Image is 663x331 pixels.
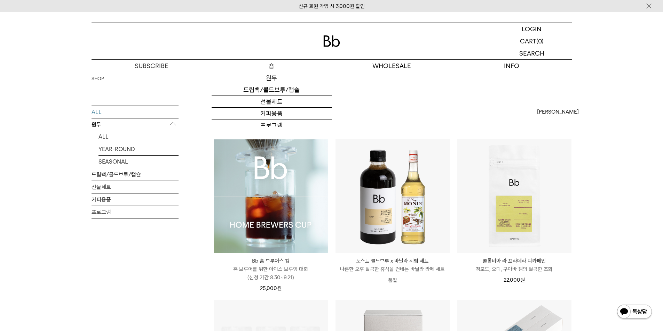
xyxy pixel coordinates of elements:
[98,156,179,168] a: SEASONAL
[212,84,332,96] a: 드립백/콜드브루/캡슐
[212,60,332,72] a: 숍
[519,47,544,59] p: SEARCH
[92,106,179,118] a: ALL
[277,285,282,291] span: 원
[520,35,536,47] p: CART
[492,23,572,35] a: LOGIN
[214,265,328,282] p: 홈 브루어를 위한 아이스 브루잉 대회 (신청 기간 8.30~9.21)
[92,75,104,82] a: SHOP
[492,35,572,47] a: CART (0)
[336,257,450,265] p: 토스트 콜드브루 x 바닐라 시럽 세트
[336,273,450,287] p: 품절
[212,119,332,131] a: 프로그램
[537,108,579,116] span: [PERSON_NAME]
[92,168,179,181] a: 드립백/콜드브루/캡슐
[214,257,328,282] a: Bb 홈 브루어스 컵 홈 브루어를 위한 아이스 브루잉 대회(신청 기간 8.30~9.21)
[98,143,179,155] a: YEAR-ROUND
[92,60,212,72] a: SUBSCRIBE
[214,139,328,253] img: Bb 홈 브루어스 컵
[457,139,571,253] img: 콜롬비아 라 프라데라 디카페인
[92,193,179,206] a: 커피용품
[336,265,450,273] p: 나른한 오후 달콤한 휴식을 건네는 바닐라 라떼 세트
[616,304,653,321] img: 카카오톡 채널 1:1 채팅 버튼
[336,257,450,273] a: 토스트 콜드브루 x 바닐라 시럽 세트 나른한 오후 달콤한 휴식을 건네는 바닐라 라떼 세트
[504,277,525,283] span: 22,000
[457,257,571,265] p: 콜롬비아 라 프라데라 디카페인
[98,131,179,143] a: ALL
[457,265,571,273] p: 청포도, 오디, 구아바 잼의 달콤한 조화
[452,60,572,72] p: INFO
[260,285,282,291] span: 25,000
[92,206,179,218] a: 프로그램
[214,257,328,265] p: Bb 홈 브루어스 컵
[212,72,332,84] a: 원두
[457,257,571,273] a: 콜롬비아 라 프라데라 디카페인 청포도, 오디, 구아바 잼의 달콤한 조화
[323,35,340,47] img: 로고
[92,181,179,193] a: 선물세트
[212,96,332,108] a: 선물세트
[536,35,544,47] p: (0)
[336,139,450,253] img: 토스트 콜드브루 x 바닐라 시럽 세트
[332,60,452,72] p: WHOLESALE
[92,118,179,131] p: 원두
[212,108,332,119] a: 커피용품
[522,23,542,35] p: LOGIN
[299,3,365,9] a: 신규 회원 가입 시 3,000원 할인
[520,277,525,283] span: 원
